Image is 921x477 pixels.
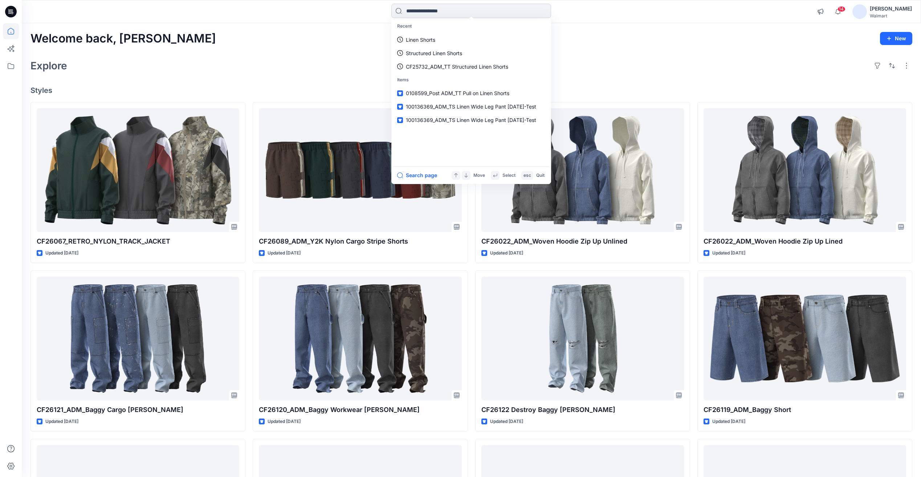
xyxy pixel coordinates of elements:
[536,172,545,179] p: Quit
[870,4,912,13] div: [PERSON_NAME]
[37,405,239,415] p: CF26121_ADM_Baggy Cargo [PERSON_NAME]
[490,418,523,425] p: Updated [DATE]
[397,171,437,180] button: Search page
[481,108,684,232] a: CF26022_ADM_Woven Hoodie Zip Up Unlined
[393,60,550,73] a: CF25732_ADM_TT Structured Linen Shorts
[704,108,906,232] a: CF26022_ADM_Woven Hoodie Zip Up Lined
[393,86,550,100] a: 0108599_Post ADM_TT Pull on Linen Shorts
[502,172,515,179] p: Select
[406,90,509,96] span: 0108599_Post ADM_TT Pull on Linen Shorts
[268,418,301,425] p: Updated [DATE]
[481,236,684,246] p: CF26022_ADM_Woven Hoodie Zip Up Unlined
[30,60,67,72] h2: Explore
[259,236,461,246] p: CF26089_ADM_Y2K Nylon Cargo Stripe Shorts
[259,108,461,232] a: CF26089_ADM_Y2K Nylon Cargo Stripe Shorts
[490,249,523,257] p: Updated [DATE]
[712,249,745,257] p: Updated [DATE]
[704,277,906,400] a: CF26119_ADM_Baggy Short
[30,32,216,45] h2: Welcome back, [PERSON_NAME]
[393,33,550,46] a: Linen Shorts
[393,73,550,87] p: Items
[406,103,536,110] span: 100136369_ADM_TS Linen Wide Leg Pant [DATE]-Test
[45,418,78,425] p: Updated [DATE]
[259,277,461,400] a: CF26120_ADM_Baggy Workwear Jean
[712,418,745,425] p: Updated [DATE]
[393,20,550,33] p: Recent
[37,277,239,400] a: CF26121_ADM_Baggy Cargo Jean
[852,4,867,19] img: avatar
[870,13,912,19] div: Walmart
[406,36,435,44] p: Linen Shorts
[523,172,531,179] p: esc
[406,49,462,57] p: Structured Linen Shorts
[393,113,550,127] a: 100136369_ADM_TS Linen Wide Leg Pant [DATE]-Test
[704,405,906,415] p: CF26119_ADM_Baggy Short
[481,405,684,415] p: CF26122 Destroy Baggy [PERSON_NAME]
[259,405,461,415] p: CF26120_ADM_Baggy Workwear [PERSON_NAME]
[45,249,78,257] p: Updated [DATE]
[406,63,508,70] p: CF25732_ADM_TT Structured Linen Shorts
[704,236,906,246] p: CF26022_ADM_Woven Hoodie Zip Up Lined
[473,172,485,179] p: Move
[406,117,536,123] span: 100136369_ADM_TS Linen Wide Leg Pant [DATE]-Test
[30,86,912,95] h4: Styles
[37,236,239,246] p: CF26067_RETRO_NYLON_TRACK_JACKET
[37,108,239,232] a: CF26067_RETRO_NYLON_TRACK_JACKET
[393,100,550,113] a: 100136369_ADM_TS Linen Wide Leg Pant [DATE]-Test
[481,277,684,400] a: CF26122 Destroy Baggy Jean
[838,6,845,12] span: 14
[268,249,301,257] p: Updated [DATE]
[880,32,912,45] button: New
[393,46,550,60] a: Structured Linen Shorts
